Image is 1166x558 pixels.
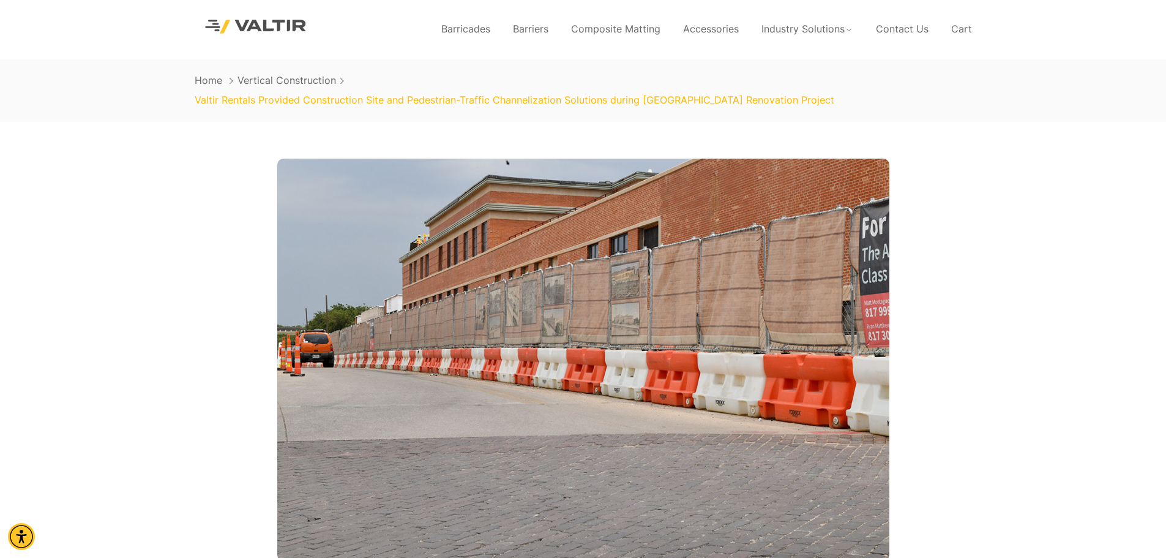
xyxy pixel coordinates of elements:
a: Cart [941,10,972,48]
a: Industry Solutions [752,10,863,48]
li: Valtir Rentals Provided Construction Site and Pedestrian-Traffic Channelization Solutions during ... [195,91,837,110]
a: Home [195,74,222,86]
a: Vertical Construction [237,74,336,86]
a: Barricades [432,10,500,48]
a: Contact Us [866,10,938,48]
a: Accessories [673,10,749,48]
a: Barriers [503,10,558,48]
a: Composite Matting [561,10,670,48]
div: Accessibility Menu [8,523,35,550]
img: Valtir Rentals [195,9,317,44]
